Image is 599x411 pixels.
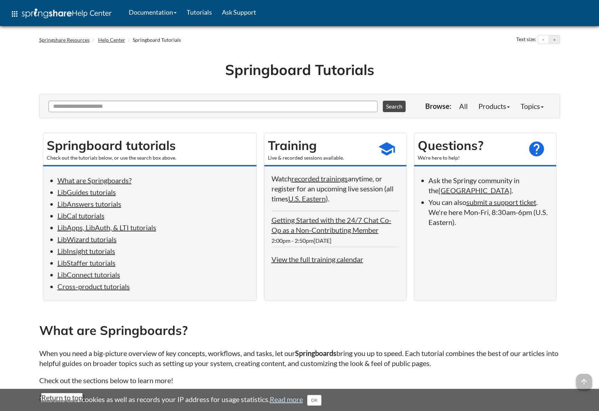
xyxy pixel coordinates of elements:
[39,322,560,339] h2: What are Springboards?
[57,235,117,244] a: LibWizard tutorials
[418,137,521,154] h2: Questions?
[515,99,549,113] a: Topics
[271,255,363,264] a: View the full training calendar
[473,99,515,113] a: Products
[576,374,592,390] span: arrow_upward
[271,216,391,234] a: Getting Started with the 24/7 Chat Co-Op as a Non-Contributing Member
[39,392,560,402] p: [ ]
[549,35,560,44] button: Increase text size
[576,375,592,383] a: arrow_upward
[57,282,130,291] a: Cross-product tutorials
[428,175,549,195] li: Ask the Springy community in the .
[454,99,473,113] a: All
[57,211,105,220] a: LibCal tutorials
[217,3,261,21] a: Ask Support
[39,37,90,43] a: Springshare Resources
[45,60,555,80] h1: Springboard Tutorials
[5,3,117,25] a: apps Help Center
[22,9,72,18] img: Springshare
[268,137,371,154] h2: Training
[466,198,536,206] a: submit a support ticket
[271,237,331,244] span: 2:00pm - 2:50pm[DATE]
[57,200,121,208] a: LibAnswers tutorials
[47,154,253,161] div: Check out the tutorials below, or use the search box above.
[39,375,560,385] p: Check out the sections below to learn more!
[57,188,116,196] a: LibGuides tutorials
[295,349,336,357] strong: Springboards
[288,194,326,203] a: U.S. Eastern
[57,259,116,267] a: LibStaffer tutorials
[271,174,399,204] p: Watch anytime, or register for an upcoming live session (all times ).
[72,8,112,17] span: Help Center
[10,10,19,18] span: apps
[528,140,545,158] span: help
[425,101,451,111] p: Browse:
[438,186,512,195] a: [GEOGRAPHIC_DATA]
[39,348,560,368] p: When you need a big-picture overview of key concepts, workflows, and tasks, let our bring you up ...
[124,3,182,21] a: Documentation
[383,101,406,112] button: Search
[418,154,521,161] div: We're here to help!
[57,247,115,255] a: LibInsight tutorials
[57,270,120,279] a: LibConnect tutorials
[47,137,253,154] h2: Springboard tutorials
[57,176,132,185] a: What are Springboards?
[515,35,538,44] div: Text size:
[428,197,549,227] li: You can also . We're here Mon-Fri, 8:30am-6pm (U.S. Eastern).
[268,154,371,161] div: Live & recorded sessions available.
[378,140,396,158] span: school
[98,37,125,43] a: Help Center
[126,36,181,44] li: Springboard Tutorials
[57,223,156,232] a: LibApps, LibAuth, & LTI tutorials
[32,394,567,406] div: This site uses cookies as well as records your IP address for usage statistics.
[538,35,549,44] button: Decrease text size
[41,393,82,402] a: Return to top
[291,174,348,183] a: recorded trainings
[182,3,217,21] a: Tutorials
